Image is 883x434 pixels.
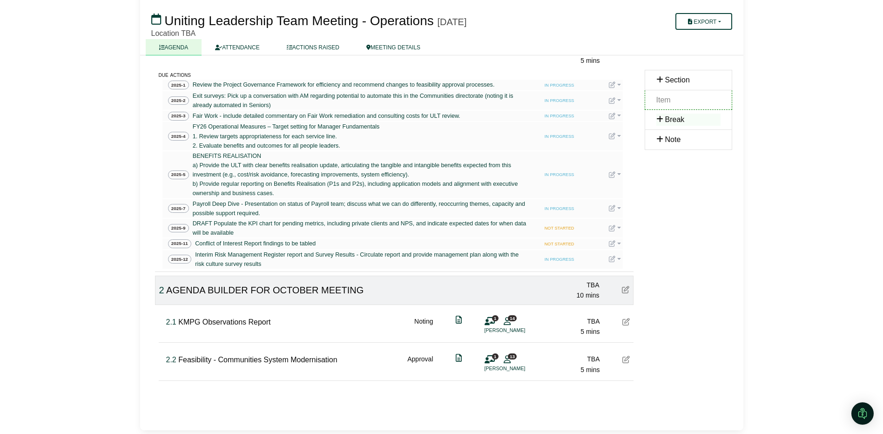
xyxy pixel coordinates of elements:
a: DRAFT Populate the KPI chart for pending metrics, including private clients and NPS, and indicate... [191,219,532,237]
a: BENEFITS REALISATION a) Provide the ULT with clear benefits realisation update, articulating the ... [191,151,532,198]
li: [PERSON_NAME] [485,365,554,373]
a: ACTIONS RAISED [273,39,353,55]
span: IN PROGRESS [542,97,577,105]
span: 2025-9 [168,224,189,233]
div: TBA [535,354,600,364]
span: 2025-7 [168,204,189,213]
span: 1 [492,353,499,359]
a: Payroll Deep Dive - Presentation on status of Payroll team; discuss what we can do differently, r... [191,199,532,218]
div: TBA [534,280,600,290]
span: IN PROGRESS [542,171,577,179]
span: IN PROGRESS [542,113,577,120]
span: IN PROGRESS [542,82,577,89]
li: [PERSON_NAME] [485,326,554,334]
span: Uniting Leadership Team Meeting - Operations [164,14,433,28]
span: 1 [492,315,499,321]
span: Click to fine tune number [166,318,176,326]
div: Open Intercom Messenger [851,402,874,425]
span: Click to fine tune number [166,356,176,364]
span: 2025-11 [168,239,192,248]
span: NOT STARTED [542,240,577,248]
span: 2025-1 [168,81,189,89]
span: IN PROGRESS [542,256,577,264]
span: NOT STARTED [542,225,577,232]
a: MEETING DETAILS [353,39,434,55]
span: Feasibility - Communities System Modernisation [178,356,337,364]
div: [DATE] [438,16,467,27]
a: Conflict of Interest Report findings to be tabled [193,239,317,248]
a: AGENDA [146,39,202,55]
span: 2025-4 [168,132,189,141]
span: 5 mins [580,328,600,335]
span: Item [656,96,671,104]
div: TBA [535,316,600,326]
a: Review the Project Governance Framework for efficiency and recommend changes to feasibility appro... [191,80,497,89]
span: Break [665,115,685,123]
div: due actions [159,69,634,80]
a: ATTENDANCE [202,39,273,55]
span: 14 [508,315,517,321]
div: Noting [414,316,433,337]
span: KMPG Observations Report [178,318,270,326]
span: 10 mins [576,292,599,299]
span: Location TBA [151,29,196,37]
span: Click to fine tune number [159,285,164,295]
span: AGENDA BUILDER FOR OCTOBER MEETING [166,285,364,295]
span: IN PROGRESS [542,133,577,141]
a: FY26 Operational Measures – Target setting for Manager Fundamentals 1. Review targets appropriate... [191,122,382,150]
span: 2025-5 [168,170,189,179]
button: Export [675,13,732,30]
span: Section [665,76,690,84]
div: Approval [407,354,433,375]
span: 5 mins [580,366,600,373]
span: 13 [508,353,517,359]
span: 2025-12 [168,255,192,264]
a: Exit surveys: Pick up a conversation with AM regarding potential to automate this in the Communit... [191,91,532,110]
span: 2025-2 [168,96,189,105]
span: 5 mins [580,57,600,64]
span: Note [665,136,681,143]
span: 2025-3 [168,112,189,121]
span: IN PROGRESS [542,205,577,213]
a: Fair Work - include detailed commentary on Fair Work remediation and consulting costs for ULT rev... [191,111,462,121]
a: Interim Risk Management Register report and Survey Results - Circulate report and provide managem... [193,250,531,269]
